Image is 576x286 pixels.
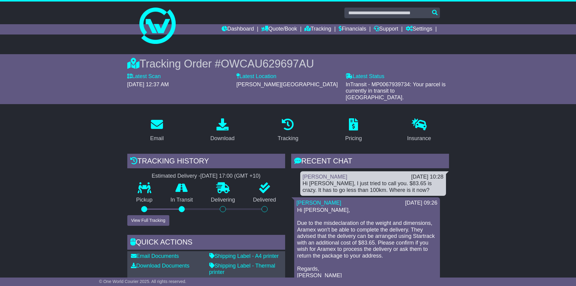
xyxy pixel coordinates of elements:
[297,200,341,206] a: [PERSON_NAME]
[236,73,276,80] label: Latest Location
[146,116,168,145] a: Email
[127,235,285,251] div: Quick Actions
[127,215,169,226] button: View Full Tracking
[291,154,449,170] div: RECENT CHAT
[405,200,438,206] div: [DATE] 09:26
[345,134,362,143] div: Pricing
[244,197,285,203] p: Delivered
[210,134,235,143] div: Download
[131,263,190,269] a: Download Documents
[221,58,314,70] span: OWCAU629697AU
[304,24,331,35] a: Tracking
[202,197,244,203] p: Delivering
[407,134,431,143] div: Insurance
[274,116,302,145] a: Tracking
[127,154,285,170] div: Tracking history
[209,263,275,275] a: Shipping Label - Thermal printer
[236,81,338,87] span: [PERSON_NAME][GEOGRAPHIC_DATA]
[207,116,239,145] a: Download
[406,24,432,35] a: Settings
[99,279,187,284] span: © One World Courier 2025. All rights reserved.
[346,81,446,100] span: InTransit - MP0067939734: Your parcel is currently in transit to [GEOGRAPHIC_DATA].
[261,24,297,35] a: Quote/Book
[200,173,261,179] div: [DATE] 17:00 (GMT +10)
[161,197,202,203] p: In Transit
[150,134,164,143] div: Email
[127,57,449,70] div: Tracking Order #
[297,207,437,279] p: Hi [PERSON_NAME], Due to the misdeclaration of the weight and dimensions, Aramex won't be able to...
[222,24,254,35] a: Dashboard
[303,174,347,180] a: [PERSON_NAME]
[127,173,285,179] div: Estimated Delivery -
[411,174,444,180] div: [DATE] 10:28
[303,180,444,193] div: Hi [PERSON_NAME], I just tried to call you. $83.65 is crazy. It has to go less than 100km. Where ...
[127,197,162,203] p: Pickup
[127,81,169,87] span: [DATE] 12:37 AM
[374,24,398,35] a: Support
[346,73,384,80] label: Latest Status
[339,24,366,35] a: Financials
[127,73,161,80] label: Latest Scan
[131,253,179,259] a: Email Documents
[341,116,366,145] a: Pricing
[403,116,435,145] a: Insurance
[209,253,279,259] a: Shipping Label - A4 printer
[278,134,298,143] div: Tracking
